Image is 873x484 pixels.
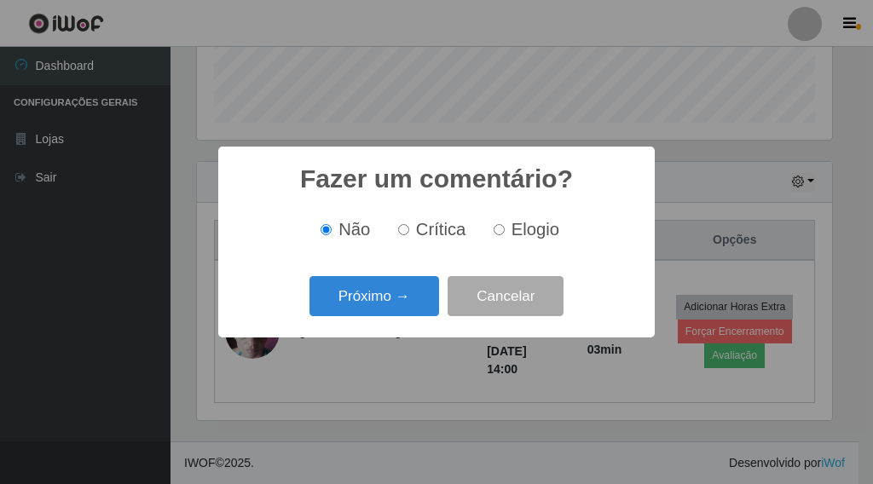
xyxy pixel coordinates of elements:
h2: Fazer um comentário? [300,164,573,194]
span: Elogio [512,220,559,239]
input: Elogio [494,224,505,235]
span: Crítica [416,220,466,239]
span: Não [338,220,370,239]
button: Cancelar [448,276,564,316]
button: Próximo → [309,276,439,316]
input: Crítica [398,224,409,235]
input: Não [321,224,332,235]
